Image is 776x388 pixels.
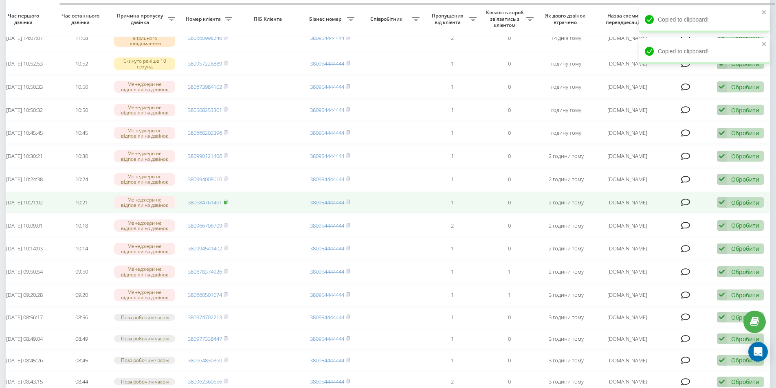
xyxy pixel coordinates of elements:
[114,196,175,208] div: Менеджери не відповіли на дзвінок
[731,106,759,114] div: Обробити
[310,268,344,275] a: 380954444444
[53,53,110,75] td: 10:52
[114,335,175,342] div: Поза робочим часом
[481,145,538,167] td: 0
[424,24,481,51] td: 2
[114,104,175,116] div: Менеджери не відповіли на дзвінок
[481,122,538,144] td: 0
[310,152,344,160] a: 380954444444
[761,9,767,17] button: close
[538,238,595,259] td: 2 години тому
[731,356,759,364] div: Обробити
[538,76,595,98] td: годину тому
[538,351,595,370] td: 3 години тому
[599,13,648,25] span: Назва схеми переадресації
[183,16,225,22] span: Номер клієнта
[481,238,538,259] td: 0
[53,192,110,213] td: 10:21
[424,284,481,306] td: 1
[424,169,481,190] td: 1
[114,219,175,232] div: Менеджери не відповіли на дзвінок
[114,81,175,93] div: Менеджери не відповіли на дзвінок
[731,221,759,229] div: Обробити
[485,9,526,28] span: Кількість спроб зв'язатись з клієнтом
[595,329,660,349] td: [DOMAIN_NAME]
[595,76,660,98] td: [DOMAIN_NAME]
[310,313,344,321] a: 380954444444
[424,145,481,167] td: 1
[731,199,759,206] div: Обробити
[538,53,595,75] td: годину тому
[731,175,759,183] div: Обробити
[114,265,175,278] div: Менеджери не відповіли на дзвінок
[595,145,660,167] td: [DOMAIN_NAME]
[53,351,110,370] td: 08:45
[53,284,110,306] td: 09:20
[481,76,538,98] td: 0
[595,215,660,237] td: [DOMAIN_NAME]
[188,222,222,229] a: 380966706709
[424,53,481,75] td: 1
[188,378,222,385] a: 380962360556
[114,13,168,25] span: Причина пропуску дзвінка
[595,307,660,327] td: [DOMAIN_NAME]
[538,192,595,213] td: 2 години тому
[53,122,110,144] td: 10:45
[538,307,595,327] td: 3 години тому
[363,16,412,22] span: Співробітник
[481,307,538,327] td: 0
[595,24,660,51] td: [DOMAIN_NAME]
[731,335,759,343] div: Обробити
[53,215,110,237] td: 10:18
[639,38,769,64] div: Copied to clipboard!
[310,34,344,42] a: 380954444444
[538,24,595,51] td: 14 днів тому
[544,13,588,25] span: Як довго дзвінок втрачено
[595,53,660,75] td: [DOMAIN_NAME]
[761,41,767,48] button: close
[188,152,222,160] a: 380990121406
[53,24,110,51] td: 11:08
[424,122,481,144] td: 1
[424,192,481,213] td: 1
[481,284,538,306] td: 1
[595,238,660,259] td: [DOMAIN_NAME]
[188,357,222,364] a: 380664830360
[310,378,344,385] a: 380954444444
[53,99,110,121] td: 10:50
[538,145,595,167] td: 2 години тому
[595,169,660,190] td: [DOMAIN_NAME]
[424,238,481,259] td: 1
[538,284,595,306] td: 3 години тому
[310,129,344,136] a: 380954444444
[243,16,295,22] span: ПІБ Клієнта
[53,145,110,167] td: 10:30
[538,99,595,121] td: годину тому
[595,284,660,306] td: [DOMAIN_NAME]
[595,122,660,144] td: [DOMAIN_NAME]
[481,192,538,213] td: 0
[538,329,595,349] td: 3 години тому
[188,106,222,114] a: 380508253301
[188,34,222,42] a: 380660998246
[731,245,759,252] div: Обробити
[424,351,481,370] td: 1
[188,313,222,321] a: 380974702213
[538,215,595,237] td: 2 години тому
[481,329,538,349] td: 0
[481,99,538,121] td: 0
[188,245,222,252] a: 380994541402
[188,175,222,183] a: 380994008610
[481,261,538,283] td: 1
[114,378,175,385] div: Поза робочим часом
[53,169,110,190] td: 10:24
[114,289,175,301] div: Менеджери не відповіли на дзвінок
[731,152,759,160] div: Обробити
[310,357,344,364] a: 380954444444
[481,24,538,51] td: 0
[114,314,175,321] div: Поза робочим часом
[310,291,344,298] a: 380954444444
[428,13,469,25] span: Пропущених від клієнта
[188,199,222,206] a: 380684761461
[310,83,344,90] a: 380954444444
